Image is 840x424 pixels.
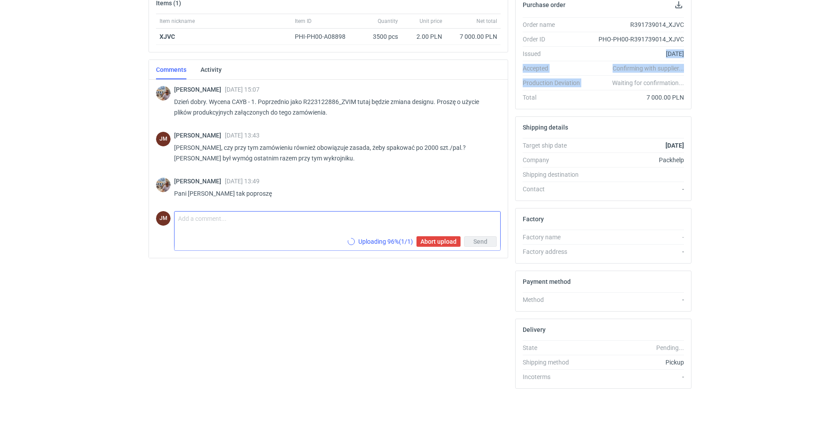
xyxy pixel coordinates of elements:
div: 7 000.00 PLN [587,93,684,102]
span: [DATE] 13:49 [225,178,260,185]
div: Accepted [523,64,587,73]
p: [PERSON_NAME], czy przy tym zamówieniu również obowiązuje zasada, żeby spakować po 2000 szt./pal.... [174,142,494,164]
p: Uploading 96 % (1/1) [358,238,413,245]
span: Item nickname [160,18,195,25]
div: 3500 pcs [357,29,401,45]
div: Incoterms [523,372,587,381]
div: JOANNA MOCZAŁA [156,211,171,226]
p: Pani [PERSON_NAME] tak poproszę [174,188,494,199]
div: Issued [523,49,587,58]
div: State [523,343,587,352]
div: Shipping destination [523,170,587,179]
div: Packhelp [587,156,684,164]
span: Item ID [295,18,312,25]
div: - [587,247,684,256]
span: [PERSON_NAME] [174,178,225,185]
div: [DATE] [587,49,684,58]
div: JOANNA MOCZAŁA [156,132,171,146]
div: PHO-PH00-R391739014_XJVC [587,35,684,44]
img: Michał Palasek [156,178,171,192]
div: Factory address [523,247,587,256]
h2: Payment method [523,278,571,285]
h2: Purchase order [523,1,565,8]
h2: Shipping details [523,124,568,131]
h2: Delivery [523,326,546,333]
strong: [DATE] [665,142,684,149]
div: Total [523,93,587,102]
div: Production Deviation [523,78,587,87]
em: Pending... [656,344,684,351]
div: Method [523,295,587,304]
span: [DATE] 13:43 [225,132,260,139]
div: Shipping method [523,358,587,367]
figcaption: JM [156,211,171,226]
span: Net total [476,18,497,25]
strong: XJVC [160,33,175,40]
p: Dzień dobry. Wycena CAYB - 1. Poprzednio jako R223122886_ZVIM tutaj będzie zmiana designu. Proszę... [174,97,494,118]
span: Send [473,238,487,245]
h2: Factory [523,216,544,223]
div: Target ship date [523,141,587,150]
div: 2.00 PLN [405,32,442,41]
div: R391739014_XJVC [587,20,684,29]
div: - [587,233,684,242]
button: Abort upload [416,236,461,247]
div: Order ID [523,35,587,44]
span: Quantity [378,18,398,25]
a: Comments [156,60,186,79]
a: Activity [201,60,222,79]
span: [PERSON_NAME] [174,86,225,93]
div: Factory name [523,233,587,242]
div: Contact [523,185,587,193]
span: [PERSON_NAME] [174,132,225,139]
div: - [587,295,684,304]
div: PHI-PH00-A08898 [295,32,354,41]
div: Order name [523,20,587,29]
button: Send [464,236,497,247]
div: Company [523,156,587,164]
div: - [587,372,684,381]
img: Michał Palasek [156,86,171,100]
em: Waiting for confirmation... [612,78,684,87]
div: 7 000.00 PLN [449,32,497,41]
div: - [587,185,684,193]
figcaption: JM [156,132,171,146]
span: Unit price [420,18,442,25]
span: Abort upload [420,238,457,245]
em: Confirming with supplier... [613,65,684,72]
span: [DATE] 15:07 [225,86,260,93]
div: Pickup [587,358,684,367]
